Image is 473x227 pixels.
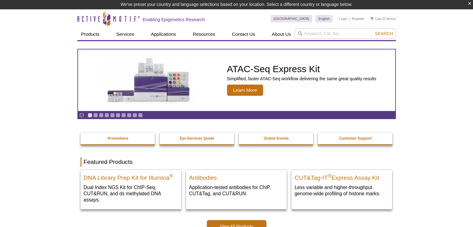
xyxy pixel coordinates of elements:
a: [GEOGRAPHIC_DATA] [271,15,313,22]
a: Go to slide 1 [88,113,92,118]
a: Resources [189,28,219,40]
strong: Online Events [264,136,289,141]
img: ATAC-Seq Express Kit [98,57,201,104]
h2: Enabling Epigenetics Research [143,17,205,22]
li: (0 items) [371,15,396,22]
a: Go to slide 5 [110,113,115,118]
p: Less variable and higher-throughput genome-wide profiling of histone marks​. [294,184,389,197]
a: Toggle autoplay [79,113,84,118]
strong: Customer Support [339,136,372,141]
a: Go to slide 6 [116,113,120,118]
a: Register [352,16,364,21]
a: Services [113,28,138,40]
li: | [349,15,350,22]
a: Go to slide 3 [99,113,104,118]
a: Promotions [81,132,156,144]
a: Go to slide 4 [104,113,109,118]
sup: ® [169,173,173,178]
p: Application-tested antibodies for ChIP, CUT&Tag, and CUT&RUN. [189,184,284,197]
a: Customer Support [318,132,393,144]
a: Cart [371,16,382,21]
a: Go to slide 9 [132,113,137,118]
a: Products [77,28,103,40]
a: English [315,15,333,22]
h2: Featured Products [81,157,393,167]
a: Go to slide 7 [121,113,126,118]
p: Dual Index NGS Kit for ChIP-Seq, CUT&RUN, and ds methylated DNA assays. [84,184,178,203]
img: Your Cart [371,17,373,20]
a: All Antibodies Antibodies Application-tested antibodies for ChIP, CUT&Tag, and CUT&RUN. [186,170,287,203]
span: Learn More [227,85,263,96]
a: Epi-Services Quote [160,132,235,144]
h2: Antibodies [189,172,284,181]
article: ATAC-Seq Express Kit [78,49,395,111]
a: Contact Us [228,28,259,40]
a: CUT&Tag-IT® Express Assay Kit CUT&Tag-IT®Express Assay Kit Less variable and higher-throughput ge... [291,170,392,203]
p: Simplified, faster ATAC-Seq workflow delivering the same great quality results [227,76,376,81]
a: Online Events [239,132,314,144]
h2: DNA Library Prep Kit for Illumina [84,172,178,181]
h2: ATAC-Seq Express Kit [227,64,376,74]
a: Go to slide 2 [93,113,98,118]
span: Search [375,31,393,36]
strong: Epi-Services Quote [180,136,214,141]
button: Search [373,31,395,36]
a: DNA Library Prep Kit for Illumina DNA Library Prep Kit for Illumina® Dual Index NGS Kit for ChIP-... [81,170,181,209]
a: Login [339,16,347,21]
strong: Promotions [108,136,128,141]
a: ATAC-Seq Express Kit ATAC-Seq Express Kit Simplified, faster ATAC-Seq workflow delivering the sam... [78,49,395,111]
a: About Us [268,28,295,40]
a: Go to slide 10 [138,113,143,118]
h2: CUT&Tag-IT Express Assay Kit [294,172,389,181]
sup: ® [328,173,332,178]
a: Applications [147,28,180,40]
a: Go to slide 8 [127,113,132,118]
input: Keyword, Cat. No. [295,28,396,39]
